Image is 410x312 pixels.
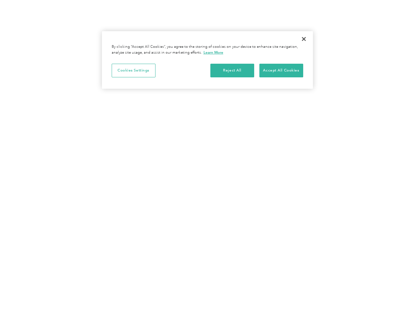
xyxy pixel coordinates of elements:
button: Close [297,32,311,46]
div: By clicking “Accept All Cookies”, you agree to the storing of cookies on your device to enhance s... [112,44,303,56]
button: Accept All Cookies [259,64,303,77]
div: Privacy [102,31,313,89]
button: Cookies Settings [112,64,155,77]
button: Reject All [210,64,254,77]
a: More information about your privacy, opens in a new tab [204,50,223,55]
div: Cookie banner [102,31,313,89]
